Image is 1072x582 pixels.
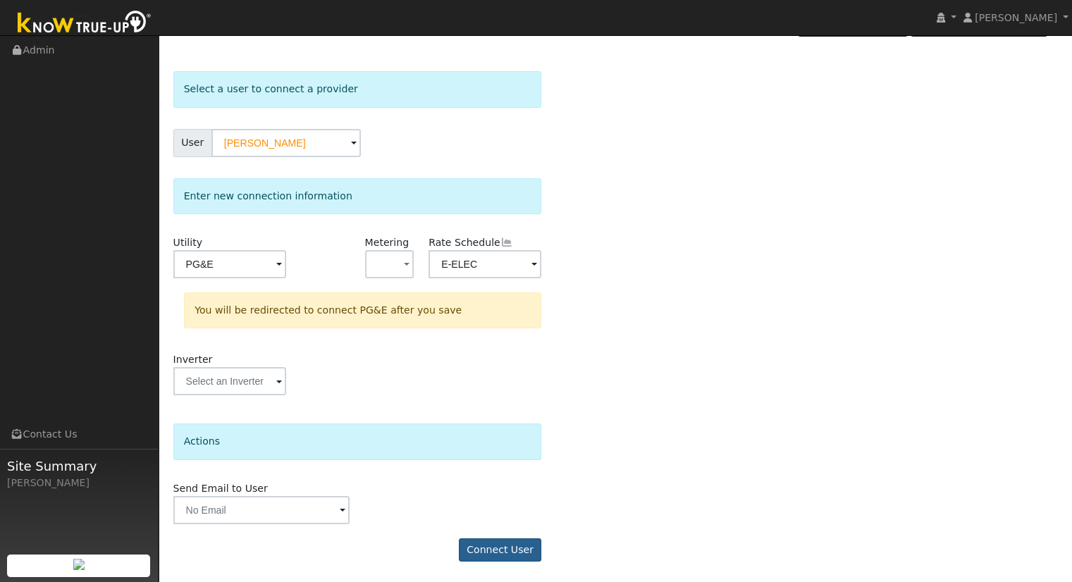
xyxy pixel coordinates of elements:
[365,235,409,250] label: Metering
[173,481,268,496] label: Send Email to User
[975,12,1057,23] span: [PERSON_NAME]
[11,8,159,39] img: Know True-Up
[173,496,350,524] input: No Email
[173,71,542,107] div: Select a user to connect a provider
[173,423,542,459] div: Actions
[173,352,213,367] label: Inverter
[173,367,286,395] input: Select an Inverter
[173,129,212,157] span: User
[173,235,202,250] label: Utility
[7,457,151,476] span: Site Summary
[429,235,512,250] label: Rate Schedule
[184,292,541,328] div: You will be redirected to connect PG&E after you save
[7,476,151,490] div: [PERSON_NAME]
[173,250,286,278] input: Select a Utility
[73,559,85,570] img: retrieve
[173,178,542,214] div: Enter new connection information
[211,129,361,157] input: Select a User
[459,538,542,562] button: Connect User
